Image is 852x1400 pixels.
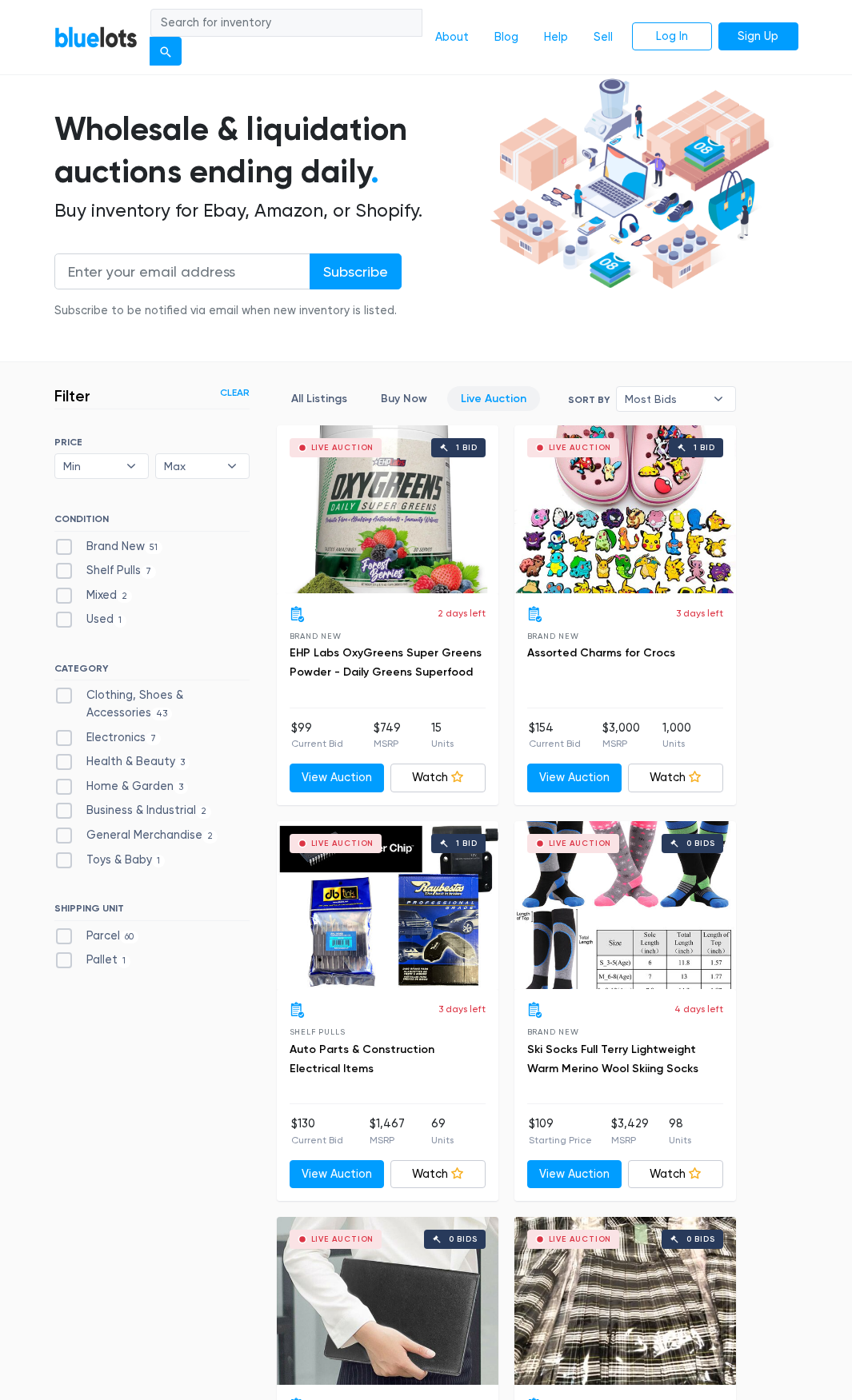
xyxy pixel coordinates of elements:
p: 3 days left [438,1002,486,1016]
a: Live Auction 1 bid [277,821,498,989]
h1: Wholesale & liquidation auctions ending daily [54,108,486,193]
span: 2 [196,806,212,819]
span: 7 [141,565,157,578]
label: Used [54,611,127,628]
div: Live Auction [311,840,374,848]
label: Home & Garden [54,778,189,796]
img: hero-ee84e7d0318cb26816c560f6b4441b76977f77a177738b4e94f68c95b2b83dbb.png [486,73,774,294]
span: 2 [202,830,218,843]
label: Clothing, Shoes & Accessories [54,687,250,721]
p: Units [431,1133,454,1147]
label: Electronics [54,729,162,747]
b: ▾ [702,387,735,411]
a: Sign Up [718,22,798,51]
a: View Auction [527,764,622,792]
div: 1 bid [456,444,478,452]
li: $109 [529,1115,592,1147]
label: Business & Industrial [54,802,212,820]
label: General Merchandise [54,827,218,844]
span: Most Bids [625,387,705,411]
div: Subscribe to be notified via email when new inventory is listed. [54,302,402,320]
a: BlueLots [54,26,138,49]
a: About [422,22,482,53]
span: . [370,152,379,191]
h2: Buy inventory for Ebay, Amazon, or Shopify. [54,200,486,222]
a: Help [531,22,581,53]
p: Current Bid [291,1133,343,1147]
a: EHP Labs OxyGreens Super Greens Powder - Daily Greens Superfood [290,646,482,679]
span: Min [63,454,118,478]
b: ▾ [114,454,148,478]
label: Pallet [54,951,131,969]
p: Units [431,736,454,751]
div: 0 bids [686,1235,715,1243]
span: Brand New [527,632,579,640]
a: Live Auction 1 bid [277,425,498,593]
h6: CATEGORY [54,663,250,680]
label: Mixed [54,587,133,604]
a: View Auction [290,764,385,792]
a: Live Auction [447,386,540,411]
a: Live Auction 0 bids [514,821,736,989]
a: Buy Now [367,386,441,411]
p: MSRP [370,1133,405,1147]
p: MSRP [602,736,640,751]
h6: CONDITION [54,513,250,531]
span: 1 [118,955,131,968]
a: Live Auction 1 bid [514,425,736,593]
span: 51 [145,541,163,554]
label: Sort By [568,393,610,407]
label: Health & Beauty [54,753,190,771]
li: 1,000 [662,720,691,752]
span: 43 [151,708,173,720]
a: Log In [632,22,712,51]
span: Brand New [527,1027,579,1036]
a: Watch [628,1160,723,1189]
h6: PRICE [54,437,250,448]
li: 15 [431,720,454,752]
a: All Listings [278,386,361,411]
h6: SHIPPING UNIT [54,903,250,920]
div: 0 bids [449,1235,478,1243]
a: Auto Parts & Construction Electrical Items [290,1043,434,1075]
a: Watch [390,764,486,792]
span: 2 [117,590,133,603]
li: $99 [291,720,343,752]
p: 3 days left [676,606,723,620]
span: 1 [114,615,127,628]
li: $3,000 [602,720,640,752]
label: Brand New [54,538,163,556]
div: 1 bid [694,444,715,452]
p: Current Bid [529,736,581,751]
p: 2 days left [438,606,486,620]
input: Enter your email address [54,253,310,289]
p: Starting Price [529,1133,592,1147]
li: $1,467 [370,1115,405,1147]
a: View Auction [527,1160,622,1189]
div: Live Auction [549,840,612,848]
div: 1 bid [456,840,478,848]
li: $154 [529,720,581,752]
a: Watch [628,764,723,792]
a: Clear [220,385,250,400]
b: ▾ [215,454,249,478]
div: 0 bids [686,840,715,848]
p: 4 days left [674,1002,723,1016]
span: 1 [152,855,166,868]
span: 3 [175,757,190,770]
li: 69 [431,1115,454,1147]
label: Toys & Baby [54,852,166,869]
input: Subscribe [310,253,402,289]
div: Live Auction [549,444,612,452]
a: Sell [581,22,626,53]
li: $749 [374,720,401,752]
li: $3,429 [611,1115,649,1147]
a: View Auction [290,1160,385,1189]
li: 98 [669,1115,691,1147]
label: Shelf Pulls [54,562,157,580]
span: 60 [120,931,139,943]
p: Units [662,736,691,751]
span: 3 [174,781,189,794]
h3: Filter [54,386,90,405]
div: Live Auction [311,1235,374,1243]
